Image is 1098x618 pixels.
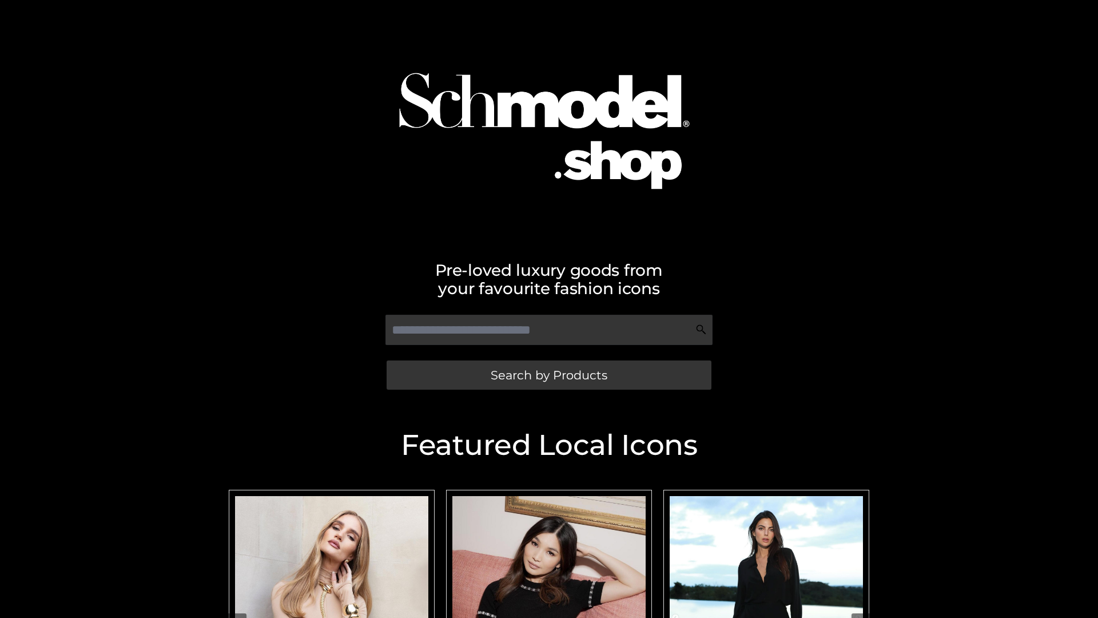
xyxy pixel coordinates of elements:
img: Search Icon [695,324,707,335]
h2: Featured Local Icons​ [223,431,875,459]
a: Search by Products [387,360,711,390]
span: Search by Products [491,369,607,381]
h2: Pre-loved luxury goods from your favourite fashion icons [223,261,875,298]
